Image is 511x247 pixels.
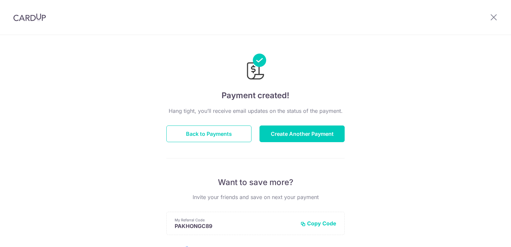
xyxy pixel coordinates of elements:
p: My Referral Code [175,217,295,223]
p: Invite your friends and save on next your payment [166,193,345,201]
img: Payments [245,54,266,82]
h4: Payment created! [166,90,345,102]
p: Hang tight, you’ll receive email updates on the status of the payment. [166,107,345,115]
img: CardUp [13,13,46,21]
p: Want to save more? [166,177,345,188]
button: Create Another Payment [259,125,345,142]
p: PAKHONGC89 [175,223,295,229]
button: Back to Payments [166,125,252,142]
button: Copy Code [300,220,336,227]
